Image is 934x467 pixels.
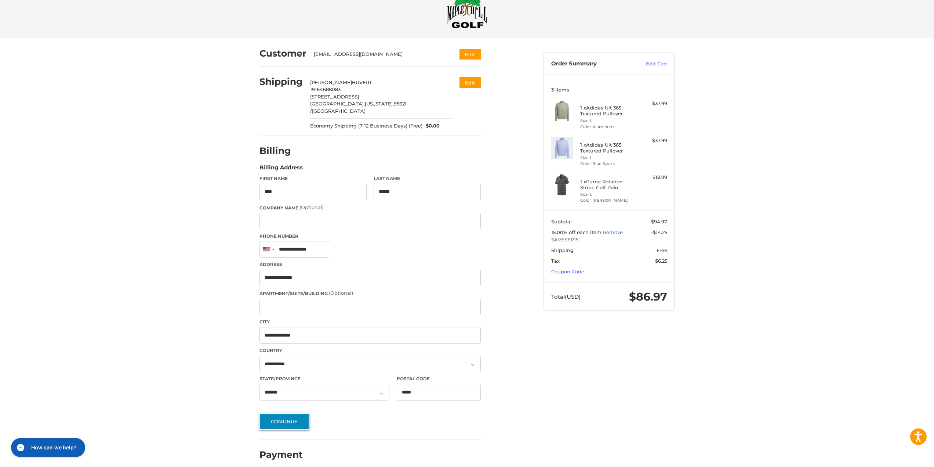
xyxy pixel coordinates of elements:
[310,101,365,107] span: [GEOGRAPHIC_DATA],
[551,219,572,224] span: Subtotal
[551,236,667,244] span: SAVESEP15
[638,100,667,107] div: $37.99
[259,347,481,354] label: Country
[310,86,341,92] span: 19164688083
[259,233,481,240] label: Phone Number
[259,145,302,157] h2: Billing
[310,94,359,100] span: [STREET_ADDRESS]
[259,261,481,268] label: Address
[299,204,324,210] small: (Optional)
[310,122,422,130] span: Economy Shipping (7-12 Business Days) (Free)
[580,161,636,167] li: Color Blue Spark
[551,247,574,253] span: Shipping
[259,164,303,175] legend: Billing Address
[551,87,667,93] h3: 3 Items
[580,124,636,130] li: Color Aluminum
[551,269,584,274] a: Coupon Code
[310,79,352,85] span: [PERSON_NAME]
[638,174,667,181] div: $18.99
[329,290,353,296] small: (Optional)
[259,449,303,460] h2: Payment
[259,204,481,211] label: Company Name
[655,258,667,264] span: $6.25
[651,219,667,224] span: $94.97
[7,435,87,460] iframe: Gorgias live chat messenger
[580,105,636,117] h4: 1 x Adidas Ult 365 Textured Pullover
[630,60,667,68] a: Edit Cart
[580,118,636,124] li: Size L
[651,229,667,235] span: -$14.25
[580,142,636,154] h4: 1 x Adidas Ult 365 Textured Pullover
[259,413,309,430] button: Continue
[629,290,667,303] span: $86.97
[312,108,366,114] span: [GEOGRAPHIC_DATA]
[314,51,446,58] div: [EMAIL_ADDRESS][DOMAIN_NAME]
[259,376,389,382] label: State/Province
[365,101,394,107] span: [US_STATE],
[580,197,636,204] li: Color [PERSON_NAME]
[580,179,636,191] h4: 1 x Puma Rotation Stripe Golf Polo
[603,229,623,235] a: Remove
[259,319,481,325] label: City
[551,60,630,68] h3: Order Summary
[259,76,303,87] h2: Shipping
[459,77,481,88] button: Edit
[551,229,603,235] span: 15.00% off each item
[422,122,440,130] span: $0.00
[459,49,481,60] button: Edit
[638,137,667,144] div: $37.99
[580,191,636,198] li: Size L
[259,290,481,297] label: Apartment/Suite/Building
[259,175,367,182] label: First Name
[260,241,277,257] div: United States: +1
[259,48,306,59] h2: Customer
[580,155,636,161] li: Size L
[352,79,372,85] span: BUVERT
[310,101,407,114] span: 95621 /
[657,247,667,253] span: Free
[397,376,481,382] label: Postal Code
[551,293,581,300] span: Total (USD)
[551,258,560,264] span: Tax
[374,175,481,182] label: Last Name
